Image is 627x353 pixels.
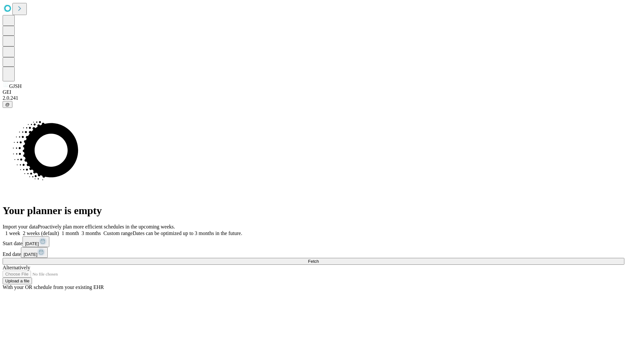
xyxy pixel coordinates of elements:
button: Upload a file [3,277,32,284]
span: Proactively plan more efficient schedules in the upcoming weeks. [38,224,175,229]
span: Dates can be optimized up to 3 months in the future. [133,230,242,236]
span: With your OR schedule from your existing EHR [3,284,104,290]
button: Fetch [3,258,624,265]
span: 1 month [62,230,79,236]
span: Import your data [3,224,38,229]
span: GJSH [9,83,22,89]
div: GEI [3,89,624,95]
span: 1 week [5,230,20,236]
h1: Your planner is empty [3,205,624,217]
span: [DATE] [25,241,39,246]
span: 3 months [82,230,101,236]
div: End date [3,247,624,258]
span: Fetch [308,259,319,264]
button: [DATE] [21,247,48,258]
div: Start date [3,236,624,247]
span: [DATE] [24,252,37,257]
button: [DATE] [23,236,49,247]
span: 2 weeks (default) [23,230,59,236]
span: Alternatively [3,265,30,270]
span: Custom range [104,230,133,236]
div: 2.0.241 [3,95,624,101]
button: @ [3,101,12,108]
span: @ [5,102,10,107]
